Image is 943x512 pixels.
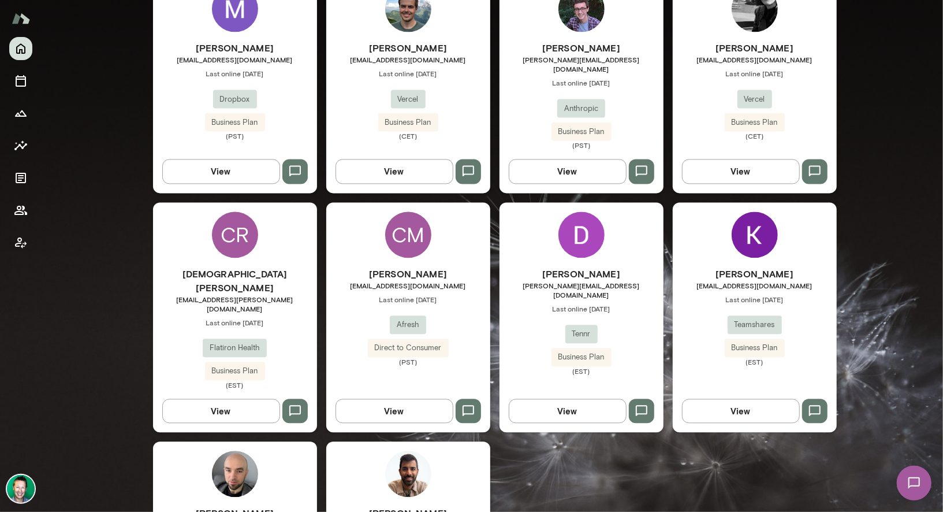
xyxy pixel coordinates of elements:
span: Last online [DATE] [500,304,664,313]
h6: [PERSON_NAME] [326,41,490,55]
span: Last online [DATE] [673,69,837,78]
span: [EMAIL_ADDRESS][PERSON_NAME][DOMAIN_NAME] [153,295,317,313]
span: Flatiron Health [203,342,267,354]
span: Last online [DATE] [500,78,664,87]
span: Business Plan [205,117,265,128]
span: [EMAIL_ADDRESS][DOMAIN_NAME] [326,55,490,64]
span: Anthropic [557,103,605,114]
div: CR [212,212,258,258]
img: Daniel Guillen [558,212,605,258]
span: Teamshares [728,319,782,331]
button: Documents [9,166,32,190]
img: Mento [12,8,30,29]
span: Business Plan [551,126,612,138]
button: View [509,159,627,183]
span: (PST) [326,357,490,366]
h6: [PERSON_NAME] [153,41,317,55]
button: Client app [9,231,32,254]
span: Dropbox [213,94,257,105]
span: Business Plan [205,365,265,377]
button: Growth Plan [9,102,32,125]
button: Insights [9,134,32,157]
h6: [PERSON_NAME] [500,41,664,55]
img: Kristina Nazmutdinova [732,212,778,258]
span: (EST) [153,380,317,389]
span: [PERSON_NAME][EMAIL_ADDRESS][DOMAIN_NAME] [500,55,664,73]
span: (EST) [673,357,837,366]
span: Business Plan [378,117,438,128]
span: Vercel [391,94,426,105]
button: Sessions [9,69,32,92]
button: View [509,399,627,423]
span: (PST) [153,131,317,140]
img: Vineet Shah [385,451,431,497]
span: Last online [DATE] [326,295,490,304]
button: View [162,399,280,423]
span: (CET) [673,131,837,140]
span: (EST) [500,366,664,376]
button: Members [9,199,32,222]
span: [EMAIL_ADDRESS][DOMAIN_NAME] [326,281,490,290]
span: Last online [DATE] [326,69,490,78]
button: View [336,159,453,183]
span: (PST) [500,140,664,150]
span: Last online [DATE] [153,69,317,78]
span: Business Plan [725,342,785,354]
span: Vercel [737,94,772,105]
h6: [PERSON_NAME] [500,267,664,281]
span: (CET) [326,131,490,140]
span: Direct to Consumer [368,342,449,354]
h6: [PERSON_NAME] [673,41,837,55]
span: Last online [DATE] [153,318,317,327]
button: View [336,399,453,423]
div: CM [385,212,431,258]
img: Brian Lawrence [7,475,35,503]
button: Home [9,37,32,60]
span: [EMAIL_ADDRESS][DOMAIN_NAME] [673,281,837,290]
button: View [682,399,800,423]
span: Business Plan [725,117,785,128]
h6: [PERSON_NAME] [326,267,490,281]
span: [EMAIL_ADDRESS][DOMAIN_NAME] [673,55,837,64]
button: View [682,159,800,183]
span: [EMAIL_ADDRESS][DOMAIN_NAME] [153,55,317,64]
img: Karol Gil [212,451,258,497]
h6: [PERSON_NAME] [673,267,837,281]
button: View [162,159,280,183]
span: Last online [DATE] [673,295,837,304]
span: [PERSON_NAME][EMAIL_ADDRESS][DOMAIN_NAME] [500,281,664,299]
span: Tennr [565,328,598,340]
span: Afresh [390,319,426,331]
span: Business Plan [551,351,612,363]
h6: [DEMOGRAPHIC_DATA][PERSON_NAME] [153,267,317,295]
